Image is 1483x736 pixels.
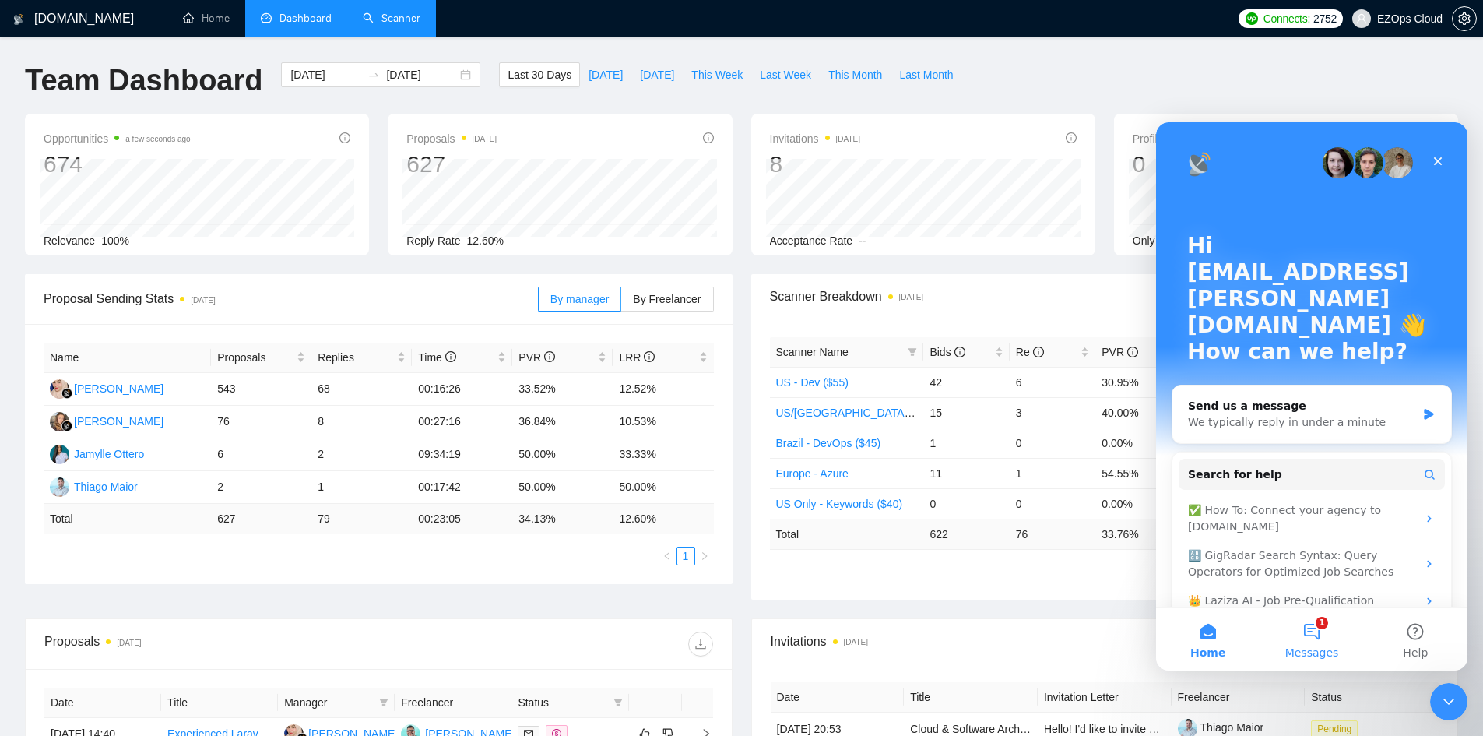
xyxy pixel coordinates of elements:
[74,445,144,463] div: Jamylle Ottero
[683,62,751,87] button: This Week
[376,691,392,714] span: filter
[44,150,191,179] div: 674
[820,62,891,87] button: This Month
[50,382,163,394] a: AJ[PERSON_NAME]
[311,343,412,373] th: Replies
[700,551,709,561] span: right
[905,340,920,364] span: filter
[771,682,905,713] th: Date
[61,388,72,399] img: gigradar-bm.png
[412,438,512,471] td: 09:34:19
[278,688,395,718] th: Manager
[518,351,555,364] span: PVR
[776,467,849,480] a: Europe - Azure
[50,477,69,497] img: TM
[311,373,412,406] td: 68
[544,351,555,362] span: info-circle
[776,407,1037,419] a: US/[GEOGRAPHIC_DATA] - Keywords (Others) ($55)
[891,62,961,87] button: Last Month
[770,234,853,247] span: Acceptance Rate
[610,691,626,714] span: filter
[613,438,713,471] td: 33.33%
[658,547,676,565] li: Previous Page
[923,367,1009,397] td: 42
[211,373,311,406] td: 543
[688,632,713,657] button: download
[923,428,1009,458] td: 1
[1156,122,1467,671] iframe: Intercom live chat
[1066,132,1077,143] span: info-circle
[613,406,713,438] td: 10.53%
[1430,683,1467,720] iframe: Intercom live chat
[954,347,965,357] span: info-circle
[211,471,311,504] td: 2
[1133,234,1290,247] span: Only exclusive agency members
[923,458,1009,488] td: 11
[1095,488,1181,519] td: 0.00%
[770,150,861,179] div: 8
[61,421,72,431] img: gigradar-bm.png
[1095,458,1181,488] td: 54.55%
[467,234,504,247] span: 12.60%
[904,682,1038,713] th: Title
[619,351,655,364] span: LRR
[101,234,129,247] span: 100%
[311,438,412,471] td: 2
[512,471,613,504] td: 50.00%
[613,373,713,406] td: 12.52%
[211,438,311,471] td: 6
[1016,346,1044,358] span: Re
[1313,10,1337,27] span: 2752
[760,66,811,83] span: Last Week
[771,632,1439,651] span: Invitations
[412,406,512,438] td: 00:27:16
[550,293,609,305] span: By manager
[1095,367,1181,397] td: 30.95%
[1172,682,1306,713] th: Freelancer
[363,12,420,25] a: searchScanner
[1033,347,1044,357] span: info-circle
[776,437,881,449] a: Brazil - DevOps ($45)
[899,66,953,83] span: Last Month
[1178,721,1264,734] a: Thiago Maior
[1010,458,1095,488] td: 1
[44,688,161,718] th: Date
[217,349,293,366] span: Proposals
[1010,519,1095,549] td: 76
[74,478,138,495] div: Thiago Maior
[311,471,412,504] td: 1
[631,62,683,87] button: [DATE]
[930,346,965,358] span: Bids
[580,62,631,87] button: [DATE]
[770,519,924,549] td: Total
[211,343,311,373] th: Proposals
[1010,428,1095,458] td: 0
[1246,12,1258,25] img: upwork-logo.png
[367,69,380,81] span: to
[50,480,138,492] a: TMThiago Maior
[412,373,512,406] td: 00:16:26
[25,62,262,99] h1: Team Dashboard
[512,406,613,438] td: 36.84%
[770,129,861,148] span: Invitations
[923,488,1009,519] td: 0
[776,498,903,510] a: US Only - Keywords ($40)
[1133,150,1237,179] div: 0
[367,69,380,81] span: swap-right
[1095,428,1181,458] td: 0.00%
[406,150,497,179] div: 627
